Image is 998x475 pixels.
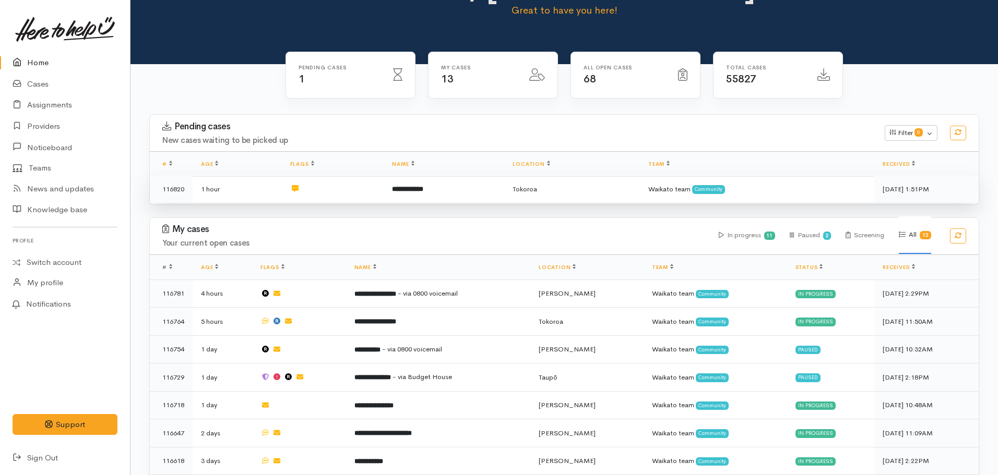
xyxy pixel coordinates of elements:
button: Support [13,414,117,435]
td: Waikato team [644,308,787,336]
a: Flags [260,264,284,271]
td: [DATE] 11:50AM [874,308,979,336]
td: [DATE] 2:18PM [874,363,979,392]
td: 116618 [150,447,193,475]
span: Community [696,290,729,298]
td: Waikato team [644,279,787,308]
td: 1 day [193,391,252,419]
td: [DATE] 10:48AM [874,391,979,419]
td: 116781 [150,279,193,308]
span: Community [696,429,729,437]
div: In progress [719,217,776,254]
span: [PERSON_NAME] [539,429,596,437]
span: [PERSON_NAME] [539,400,596,409]
button: Filter0 [885,125,937,141]
div: In progress [795,429,836,437]
td: Waikato team [644,419,787,447]
span: Tokoroa [539,317,563,326]
td: Waikato team [644,391,787,419]
td: 116729 [150,363,193,392]
span: - via Budget House [393,372,452,381]
h4: Your current open cases [162,239,706,248]
h6: All Open cases [584,65,666,70]
td: 1 day [193,335,252,363]
td: 4 hours [193,279,252,308]
td: [DATE] 10:32AM [874,335,979,363]
span: Community [696,373,729,382]
h6: Profile [13,234,117,248]
td: [DATE] 11:09AM [874,419,979,447]
td: [DATE] 1:51PM [874,175,979,203]
div: In progress [795,290,836,298]
td: Waikato team [644,363,787,392]
h3: My cases [162,224,706,235]
a: Flags [290,161,314,167]
a: Status [795,264,823,271]
a: Age [201,264,218,271]
td: Waikato team [644,335,787,363]
h6: My cases [441,65,517,70]
p: Great to have you here! [360,3,769,18]
span: 13 [441,72,453,86]
td: [DATE] 2:22PM [874,447,979,475]
td: 116647 [150,419,193,447]
td: 2 days [193,419,252,447]
span: 68 [584,72,596,86]
span: Community [696,457,729,466]
span: - via 0800 voicemail [382,345,442,354]
a: Team [652,264,673,271]
b: 11 [766,232,773,239]
span: 0 [914,128,923,137]
div: Paused [795,346,821,354]
b: 2 [825,232,828,239]
td: 116754 [150,335,193,363]
td: 116764 [150,308,193,336]
span: Tokoroa [513,185,537,193]
td: [DATE] 2:29PM [874,279,979,308]
a: Received [883,161,915,167]
span: Community [696,318,729,326]
div: Screening [846,217,884,254]
td: Waikato team [644,447,787,475]
div: All [899,216,931,254]
div: In progress [795,401,836,410]
td: Waikato team [640,175,874,203]
div: Paused [790,217,831,254]
span: - via 0800 voicemail [398,289,458,298]
span: [PERSON_NAME] [539,345,596,354]
h4: New cases waiting to be picked up [162,136,872,145]
span: [PERSON_NAME] [539,289,596,298]
span: [PERSON_NAME] [539,456,596,465]
h6: Pending cases [299,65,381,70]
td: 116820 [150,175,193,203]
a: Location [539,264,576,271]
a: Location [513,161,550,167]
a: Age [201,161,218,167]
div: In progress [795,318,836,326]
span: Community [692,185,725,193]
a: Received [883,264,915,271]
span: Community [696,401,729,410]
h3: Pending cases [162,121,872,132]
span: 1 [299,72,305,86]
td: 1 day [193,363,252,392]
b: 13 [922,232,929,238]
a: Team [648,161,670,167]
td: 1 hour [193,175,282,203]
span: Taupō [539,373,557,382]
a: # [162,161,172,167]
span: Community [696,346,729,354]
a: Name [392,161,414,167]
td: 3 days [193,447,252,475]
div: Paused [795,373,821,382]
a: Name [354,264,376,271]
span: # [162,264,172,271]
td: 5 hours [193,308,252,336]
td: 116718 [150,391,193,419]
h6: Total cases [726,65,805,70]
div: In progress [795,457,836,466]
span: 55827 [726,72,756,86]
